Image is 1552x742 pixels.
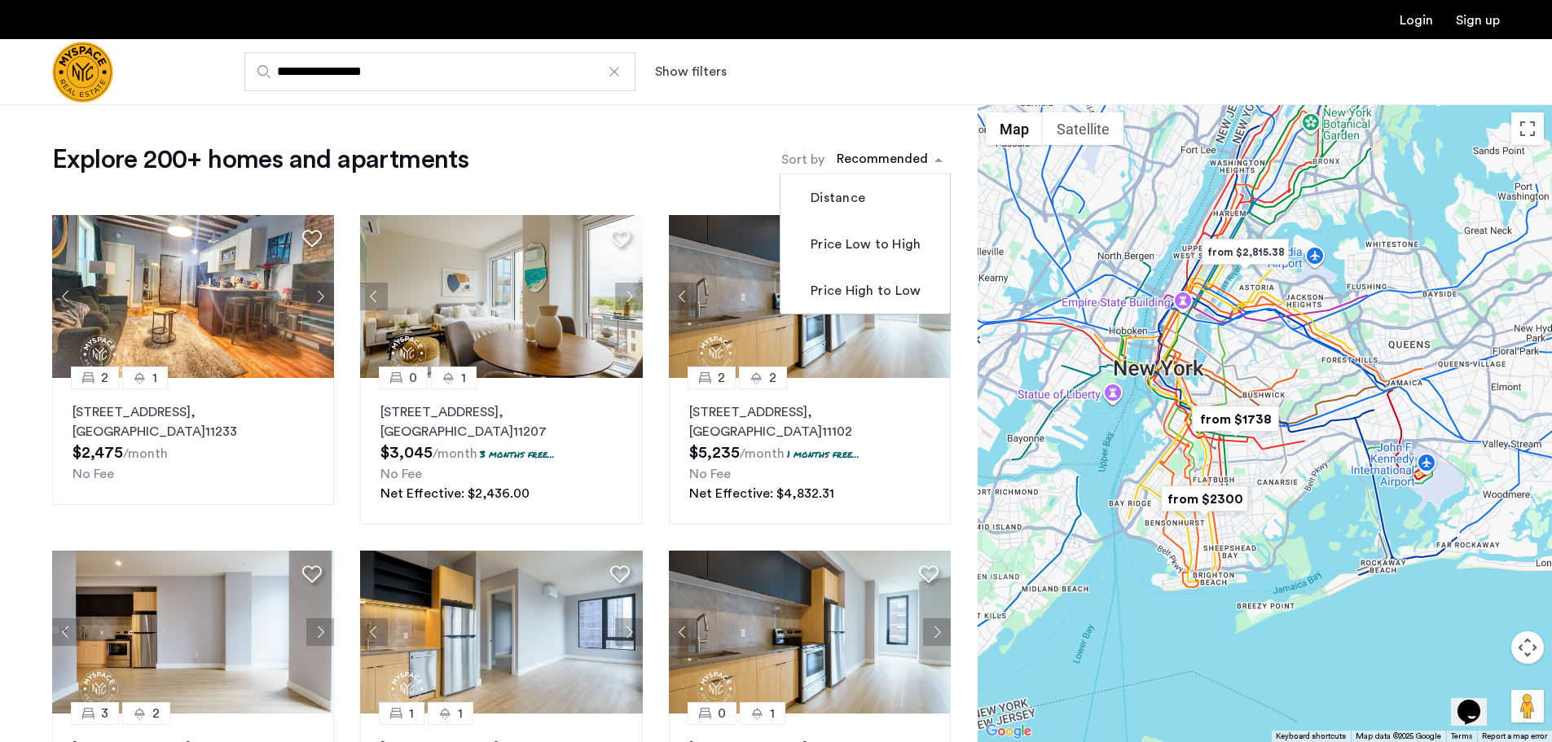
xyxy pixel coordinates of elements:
p: 3 months free... [480,447,555,461]
p: 1 months free... [787,447,860,461]
span: 1 [770,704,775,723]
span: 2 [769,368,776,388]
img: logo [52,42,113,103]
span: 1 [461,368,466,388]
span: Map data ©2025 Google [1356,732,1441,740]
button: Toggle fullscreen view [1511,112,1544,145]
button: Drag Pegman onto the map to open Street View [1511,690,1544,722]
img: 1997_638519001096654587.png [360,215,643,378]
img: Google [982,721,1035,742]
a: Cazamio Logo [52,42,113,103]
span: 0 [718,704,726,723]
span: $5,235 [689,445,740,461]
button: Keyboard shortcuts [1276,731,1346,742]
img: 1997_638660674255189691.jpeg [52,215,335,378]
span: No Fee [689,468,731,481]
a: 21[STREET_ADDRESS], [GEOGRAPHIC_DATA]11233No Fee [52,378,334,505]
span: $3,045 [380,445,433,461]
button: Previous apartment [360,618,388,646]
span: 1 [409,704,414,723]
button: Previous apartment [669,283,697,310]
button: Map camera controls [1511,631,1544,664]
img: 1997_638519968035243270.png [669,551,952,713]
img: 1997_638519968069068022.png [52,551,335,713]
span: No Fee [380,468,422,481]
span: 1 [458,704,463,723]
a: 01[STREET_ADDRESS], [GEOGRAPHIC_DATA]112073 months free...No FeeNet Effective: $2,436.00 [360,378,642,525]
a: Registration [1456,14,1500,27]
span: Net Effective: $2,436.00 [380,487,530,500]
span: 0 [409,368,417,388]
input: Apartment Search [244,52,635,91]
button: Previous apartment [52,618,80,646]
button: Next apartment [306,283,334,310]
span: No Fee [73,468,114,481]
span: 1 [152,368,157,388]
div: Recommended [834,149,928,173]
a: Open this area in Google Maps (opens a new window) [982,721,1035,742]
div: from $2300 [1154,481,1255,517]
span: 3 [101,704,108,723]
a: Terms [1451,731,1472,742]
ng-dropdown-panel: Options list [780,173,951,314]
button: Show street map [986,112,1043,145]
sub: /month [123,447,168,460]
div: from $1738 [1185,401,1286,437]
button: Next apartment [615,618,643,646]
button: Previous apartment [52,283,80,310]
button: Show or hide filters [655,62,727,81]
button: Next apartment [615,283,643,310]
label: Price High to Low [807,281,921,301]
img: 1997_638519966982966758.png [360,551,643,713]
img: 1997_638519968035243270.png [669,215,952,378]
span: $2,475 [73,445,123,461]
button: Next apartment [306,618,334,646]
p: [STREET_ADDRESS] 11207 [380,402,622,441]
sub: /month [433,447,477,460]
span: 2 [152,704,160,723]
iframe: chat widget [1451,677,1503,726]
label: Sort by [781,150,824,169]
span: 2 [718,368,725,388]
span: 2 [101,368,108,388]
ng-select: sort-apartment [829,145,951,174]
button: Next apartment [923,618,951,646]
p: [STREET_ADDRESS] 11233 [73,402,314,441]
button: Previous apartment [360,283,388,310]
button: Previous apartment [669,618,697,646]
button: Show satellite imagery [1043,112,1123,145]
label: Distance [807,188,865,208]
a: 22[STREET_ADDRESS], [GEOGRAPHIC_DATA]111021 months free...No FeeNet Effective: $4,832.31 [669,378,951,525]
sub: /month [740,447,785,460]
div: from $2,815.38 [1195,234,1295,270]
label: Price Low to High [807,235,921,254]
h1: Explore 200+ homes and apartments [52,143,468,176]
span: Net Effective: $4,832.31 [689,487,834,500]
a: Login [1400,14,1433,27]
p: [STREET_ADDRESS] 11102 [689,402,930,441]
a: Report a map error [1482,731,1547,742]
